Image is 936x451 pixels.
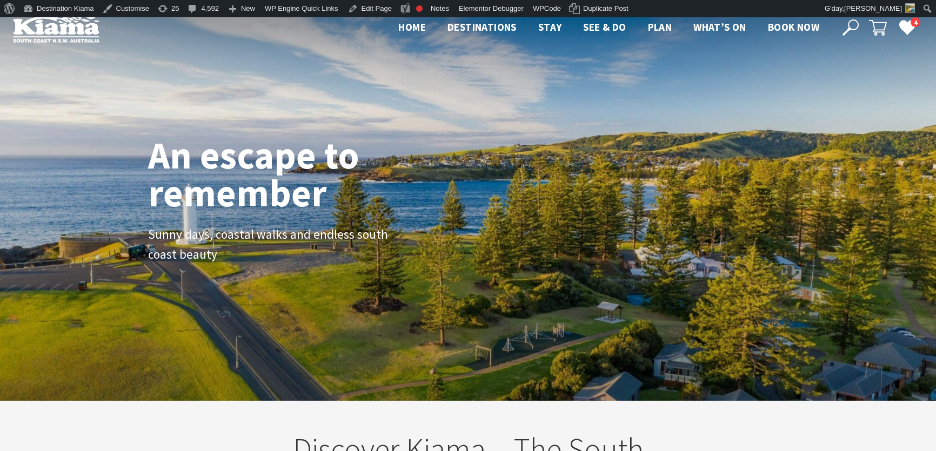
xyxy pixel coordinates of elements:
[447,21,517,33] span: Destinations
[538,21,562,33] span: Stay
[648,21,672,33] span: Plan
[398,21,426,33] span: Home
[583,21,626,33] span: See & Do
[693,21,746,33] span: What’s On
[13,13,99,43] img: Kiama Logo
[768,21,819,33] span: Book now
[899,19,915,35] a: 4
[844,4,902,12] span: [PERSON_NAME]
[387,19,830,37] nav: Main Menu
[911,17,920,28] span: 4
[148,225,391,265] p: Sunny days, coastal walks and endless south coast beauty
[416,5,423,12] div: Focus keyphrase not set
[148,136,445,212] h1: An escape to remember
